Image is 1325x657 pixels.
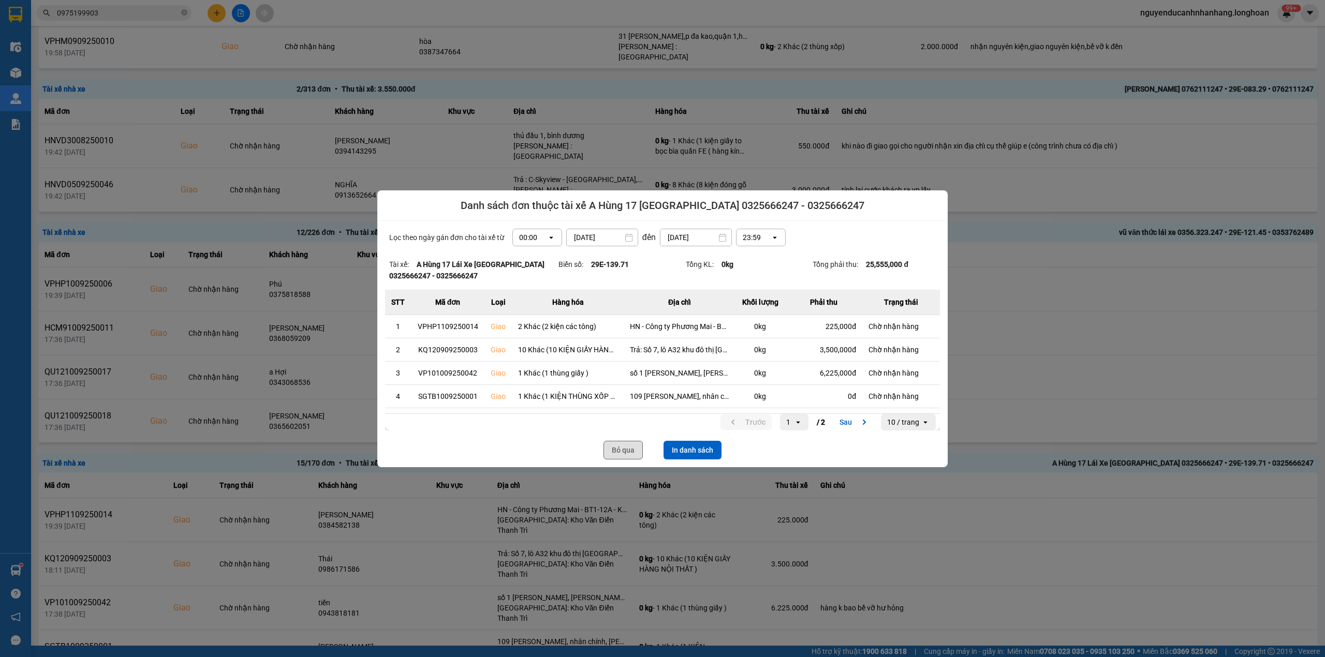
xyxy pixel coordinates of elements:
th: Địa chỉ [624,290,735,315]
button: next page. current page 1 / 2 [833,414,877,430]
div: Giao [491,368,506,378]
strong: 25,555,000 đ [866,260,908,268]
div: Chờ nhận hàng [868,368,934,378]
div: 225,000 đ [791,321,856,332]
div: 1 [786,417,790,427]
th: Trạng thái [862,290,940,315]
div: Giao [491,321,506,332]
div: dialog [377,190,948,467]
input: Select a date. [660,229,731,246]
svg: open [547,233,555,242]
strong: 29E-139.71 [591,260,629,268]
button: In danh sách [664,441,722,459]
th: Loại [484,290,512,315]
th: Mã đơn [411,290,484,315]
input: Select a date. [567,229,638,246]
div: 10 / trang [887,417,919,427]
svg: open [771,233,779,242]
div: 0 kg [742,391,778,401]
span: / 2 [817,416,825,428]
div: 1 Khác (1 KIỆN THÙNG XỐP VÀNG NHỎ ) [518,391,617,401]
div: Giao [491,391,506,401]
div: 00:00 [519,232,537,243]
div: Trả: Số 7, lô A32 khu đô thị [GEOGRAPHIC_DATA], [GEOGRAPHIC_DATA], [GEOGRAPHIC_DATA] [630,345,729,355]
div: Biển số: [558,259,686,281]
div: KQ120909250003 [417,345,478,355]
div: Tổng phải thu: [813,259,940,281]
div: 0 đ [791,391,856,401]
div: 1 Khác (1 thùng giấy ) [518,368,617,378]
svg: open [921,418,930,426]
th: Hàng hóa [512,290,624,315]
div: 3 [391,368,405,378]
div: 10 Khác (10 KIỆN GIẤY HÀNG NỘI THẤT ) [518,345,617,355]
div: Tài xế: [389,259,558,281]
div: Chờ nhận hàng [868,321,934,332]
div: SGTB1009250001 [417,391,478,401]
div: Chờ nhận hàng [868,391,934,401]
div: VP101009250042 [417,368,478,378]
div: 109 [PERSON_NAME], nhân chính, [PERSON_NAME], hn [630,391,729,401]
div: 1 [391,321,405,332]
th: Phải thu [785,290,862,315]
button: Bỏ qua [603,441,643,459]
div: 0 kg [742,368,778,378]
button: previous page. current page 1 / 2 [720,414,772,430]
div: Lọc theo ngày gán đơn cho tài xế từ [385,229,940,246]
div: 23:59 [743,232,761,243]
div: đến [638,231,660,244]
div: 6,225,000 đ [791,368,856,378]
input: Selected 00:00. Select a time, 24-hour format. [538,232,539,243]
div: 3,500,000 đ [791,345,856,355]
div: số 1 [PERSON_NAME], [PERSON_NAME], [PERSON_NAME] - [GEOGRAPHIC_DATA] [630,368,729,378]
th: Khối lượng [735,290,785,315]
div: VPHP1109250014 [417,321,478,332]
div: Tổng KL: [686,259,813,281]
div: 2 Khác (2 kiện các tông) [518,321,617,332]
input: Selected 10 / trang. [920,417,921,427]
div: Chờ nhận hàng [868,345,934,355]
div: 0 kg [742,345,778,355]
input: Selected 23:59. Select a time, 24-hour format. [762,232,763,243]
strong: 0 kg [722,260,733,268]
svg: open [794,418,802,426]
strong: A Hùng 17 Lái Xe [GEOGRAPHIC_DATA] 0325666247 - 0325666247 [389,260,544,280]
span: Danh sách đơn thuộc tài xế A Hùng 17 [GEOGRAPHIC_DATA] 0325666247 - 0325666247 [461,198,864,213]
div: 0 kg [742,321,778,332]
div: HN - Công ty Phương Mai - BT1-12A - Khu CBCS Cục B42, B57 - Tổng Cục V - Bộ Công An - Đối diện số... [630,321,729,332]
th: STT [385,290,411,315]
div: 2 [391,345,405,355]
div: 4 [391,391,405,401]
div: Giao [491,345,506,355]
